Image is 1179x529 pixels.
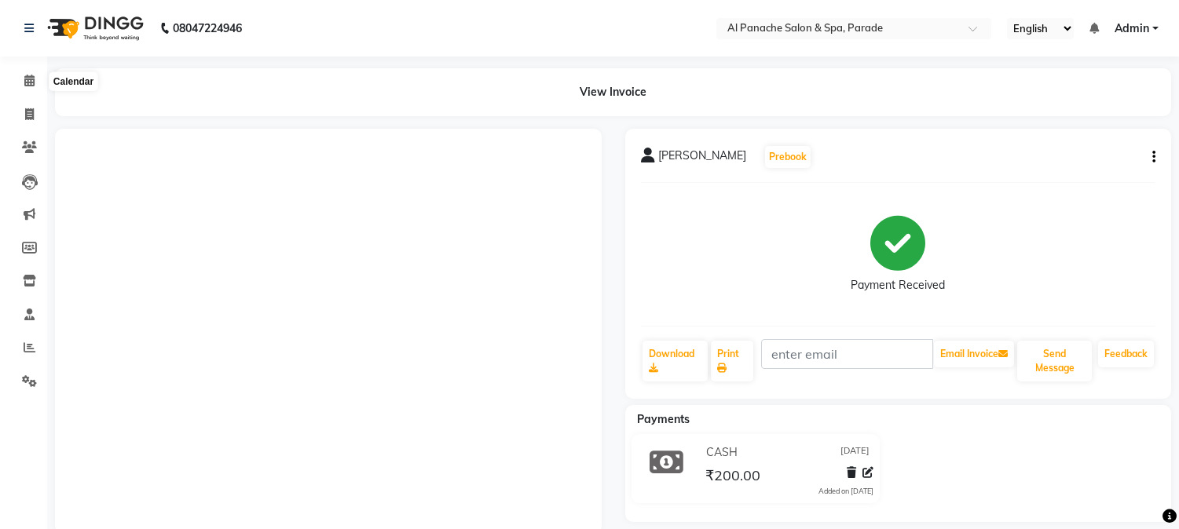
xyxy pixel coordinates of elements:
span: ₹200.00 [705,466,760,488]
img: logo [40,6,148,50]
span: Admin [1115,20,1149,37]
span: CASH [706,444,738,461]
input: enter email [761,339,933,369]
div: Added on [DATE] [818,486,873,497]
span: Payments [637,412,690,426]
a: Download [643,341,708,381]
span: [DATE] [840,444,870,461]
button: Send Message [1017,341,1092,381]
div: View Invoice [55,68,1171,116]
button: Email Invoice [934,341,1014,367]
a: Feedback [1098,341,1154,367]
div: Payment Received [851,277,945,294]
span: [PERSON_NAME] [658,148,746,170]
b: 08047224946 [173,6,242,50]
div: Calendar [49,72,97,91]
a: Print [711,341,753,381]
button: Prebook [765,146,811,168]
